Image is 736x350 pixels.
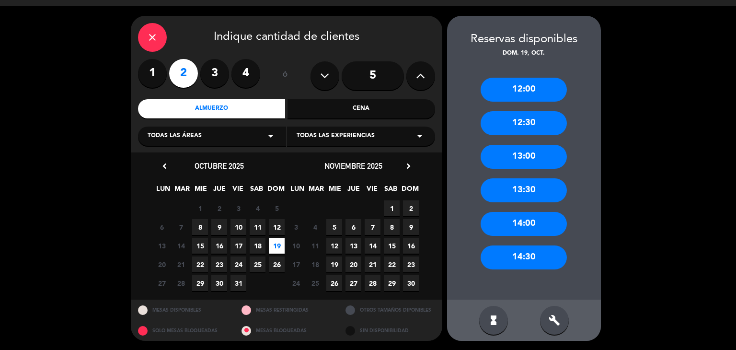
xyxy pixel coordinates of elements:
span: Todas las experiencias [297,131,375,141]
span: MAR [308,183,324,199]
span: 27 [345,275,361,291]
span: 8 [384,219,400,235]
span: 26 [326,275,342,291]
span: 21 [365,257,380,272]
div: dom. 19, oct. [447,49,601,58]
div: MESAS RESTRINGIDAS [234,300,338,320]
span: 14 [173,238,189,254]
span: 10 [230,219,246,235]
span: 4 [307,219,323,235]
div: Cena [287,99,435,118]
span: 23 [211,257,227,272]
span: 5 [326,219,342,235]
label: 1 [138,59,167,88]
span: 17 [230,238,246,254]
span: 22 [192,257,208,272]
span: 11 [307,238,323,254]
span: JUE [211,183,227,199]
span: 16 [403,238,419,254]
span: Todas las áreas [148,131,202,141]
div: 13:00 [481,145,567,169]
label: 3 [200,59,229,88]
span: 1 [192,200,208,216]
span: 12 [269,219,285,235]
span: octubre 2025 [195,161,244,171]
div: 13:30 [481,178,567,202]
span: 28 [365,275,380,291]
i: close [147,32,158,43]
span: 18 [250,238,265,254]
span: 13 [345,238,361,254]
div: 14:00 [481,212,567,236]
span: 19 [269,238,285,254]
span: 1 [384,200,400,216]
span: JUE [345,183,361,199]
label: 4 [231,59,260,88]
span: LUN [289,183,305,199]
span: MIE [193,183,208,199]
span: 30 [211,275,227,291]
span: 8 [192,219,208,235]
div: MESAS DISPONIBLES [131,300,235,320]
span: 12 [326,238,342,254]
span: 28 [173,275,189,291]
span: 9 [211,219,227,235]
span: 21 [173,257,189,272]
span: 6 [154,219,170,235]
span: MAR [174,183,190,199]
span: 10 [288,238,304,254]
span: 6 [345,219,361,235]
span: 11 [250,219,265,235]
span: 7 [173,219,189,235]
span: 16 [211,238,227,254]
span: MIE [327,183,343,199]
span: 26 [269,257,285,272]
div: 14:30 [481,245,567,269]
span: 13 [154,238,170,254]
span: 25 [250,257,265,272]
div: SOLO MESAS BLOQUEADAS [131,320,235,341]
div: OTROS TAMAÑOS DIPONIBLES [338,300,442,320]
span: 27 [154,275,170,291]
span: 15 [192,238,208,254]
i: chevron_left [160,161,170,171]
span: SAB [383,183,399,199]
span: 20 [154,257,170,272]
span: 9 [403,219,419,235]
div: 12:30 [481,111,567,135]
span: 17 [288,257,304,272]
span: SAB [249,183,264,199]
span: 24 [288,275,304,291]
span: 2 [211,200,227,216]
span: 3 [288,219,304,235]
div: Indique cantidad de clientes [138,23,435,52]
span: DOM [267,183,283,199]
div: 12:00 [481,78,567,102]
span: 25 [307,275,323,291]
span: 18 [307,257,323,272]
div: SIN DISPONIBILIDAD [338,320,442,341]
i: build [549,315,560,326]
span: 31 [230,275,246,291]
div: Reservas disponibles [447,30,601,49]
span: 22 [384,257,400,272]
span: 7 [365,219,380,235]
span: 5 [269,200,285,216]
span: 14 [365,238,380,254]
span: DOM [402,183,417,199]
div: Almuerzo [138,99,286,118]
span: 29 [384,275,400,291]
i: arrow_drop_down [265,130,276,142]
span: 2 [403,200,419,216]
span: 30 [403,275,419,291]
span: 15 [384,238,400,254]
span: VIE [364,183,380,199]
i: arrow_drop_down [414,130,425,142]
span: 3 [230,200,246,216]
span: 29 [192,275,208,291]
i: hourglass_full [488,315,499,326]
div: MESAS BLOQUEADAS [234,320,338,341]
span: LUN [155,183,171,199]
span: 19 [326,257,342,272]
span: 23 [403,257,419,272]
